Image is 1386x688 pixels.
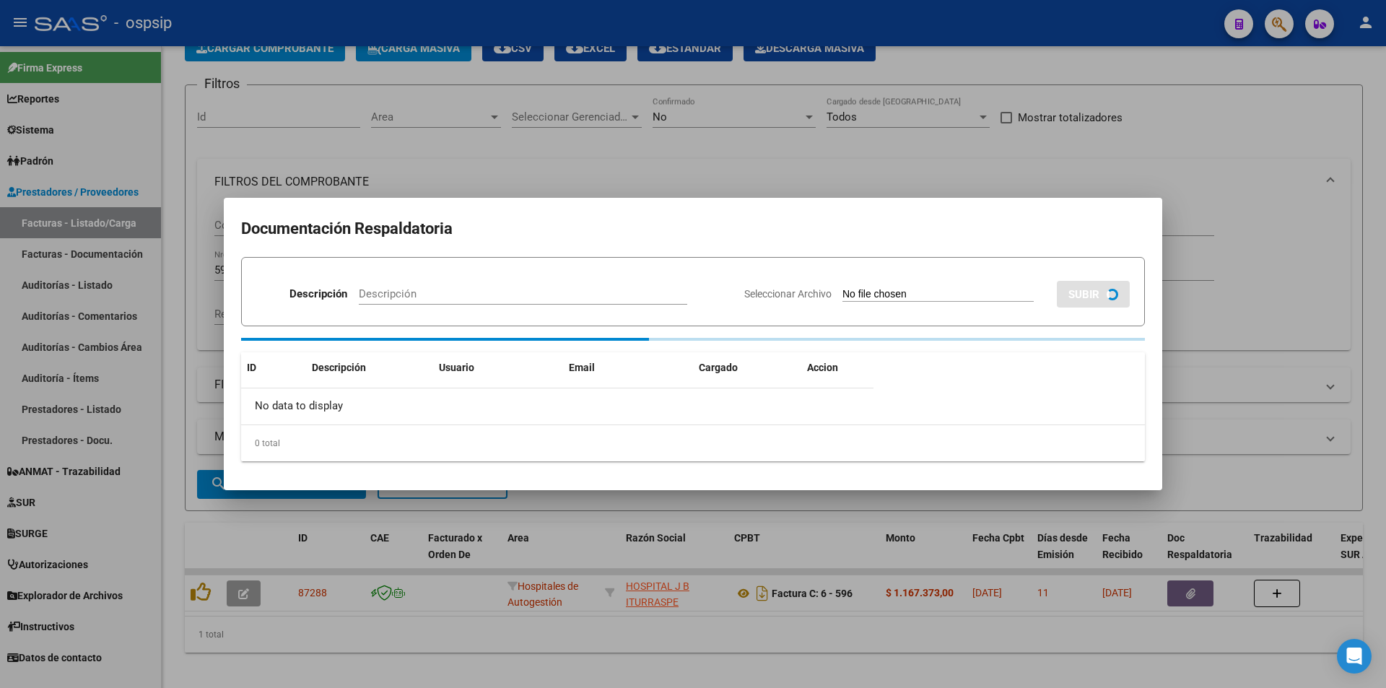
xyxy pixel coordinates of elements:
datatable-header-cell: Usuario [433,352,563,383]
datatable-header-cell: Descripción [306,352,433,383]
span: Email [569,362,595,373]
span: Accion [807,362,838,373]
p: Descripción [289,286,347,302]
span: Descripción [312,362,366,373]
datatable-header-cell: Email [563,352,693,383]
span: Cargado [699,362,738,373]
div: 0 total [241,425,1145,461]
datatable-header-cell: Accion [801,352,873,383]
span: Usuario [439,362,474,373]
span: Seleccionar Archivo [744,288,832,300]
h2: Documentación Respaldatoria [241,215,1145,243]
span: SUBIR [1068,288,1099,301]
div: No data to display [241,388,873,424]
datatable-header-cell: Cargado [693,352,801,383]
button: SUBIR [1057,281,1130,308]
span: ID [247,362,256,373]
datatable-header-cell: ID [241,352,306,383]
div: Open Intercom Messenger [1337,639,1372,674]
